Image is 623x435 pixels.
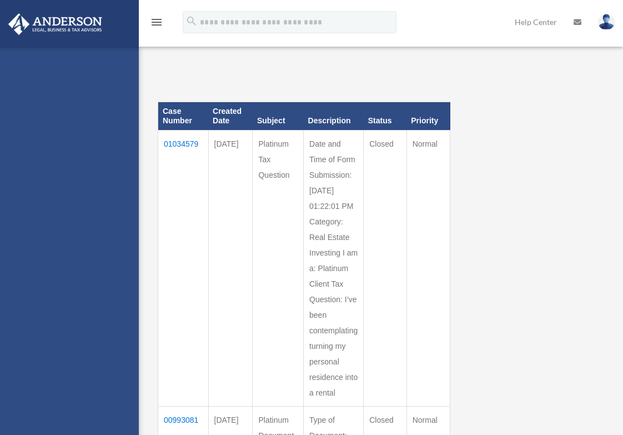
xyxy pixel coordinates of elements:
i: search [185,15,198,27]
a: menu [150,19,163,29]
td: Platinum Tax Question [253,130,304,406]
th: Created Date [208,102,253,131]
td: Date and Time of Form Submission: [DATE] 01:22:01 PM Category: Real Estate Investing I am a: Plat... [304,130,364,406]
img: User Pic [598,14,615,30]
img: Anderson Advisors Platinum Portal [5,13,105,35]
th: Description [304,102,364,131]
th: Status [364,102,407,131]
th: Subject [253,102,304,131]
td: Closed [364,130,407,406]
th: Priority [406,102,450,131]
td: [DATE] [208,130,253,406]
td: 01034579 [158,130,209,406]
th: Case Number [158,102,209,131]
td: Normal [406,130,450,406]
i: menu [150,16,163,29]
